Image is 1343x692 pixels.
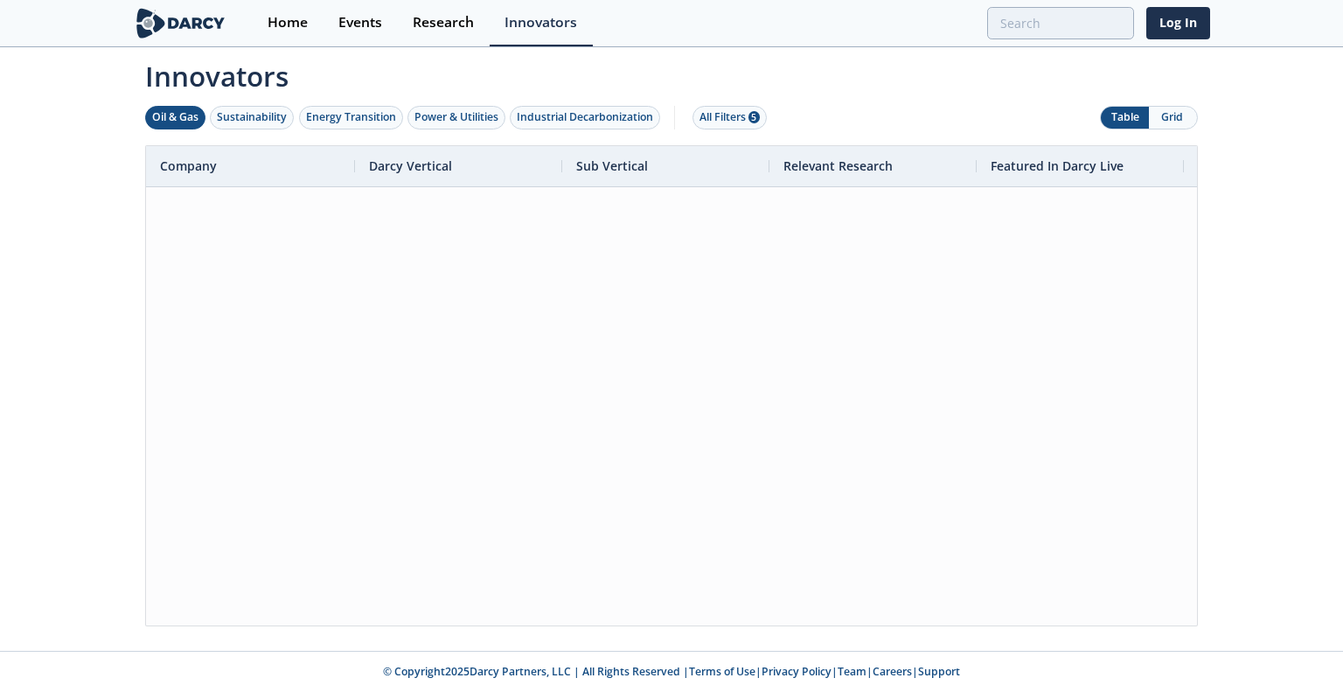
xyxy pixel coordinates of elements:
button: Power & Utilities [407,106,505,129]
div: Oil & Gas [152,109,198,125]
div: Research [413,16,474,30]
a: Log In [1146,7,1210,39]
div: All Filters [699,109,760,125]
span: Featured In Darcy Live [991,157,1124,174]
a: Terms of Use [689,664,755,679]
span: 5 [748,111,760,123]
div: Power & Utilities [414,109,498,125]
p: © Copyright 2025 Darcy Partners, LLC | All Rights Reserved | | | | | [24,664,1319,680]
button: Sustainability [210,106,294,129]
a: Team [838,664,866,679]
input: Advanced Search [987,7,1134,39]
div: Home [268,16,308,30]
div: Sustainability [217,109,287,125]
div: Events [338,16,382,30]
a: Careers [873,664,912,679]
span: Relevant Research [783,157,893,174]
img: logo-wide.svg [133,8,228,38]
span: Innovators [133,49,1210,96]
button: Energy Transition [299,106,403,129]
button: Industrial Decarbonization [510,106,660,129]
button: Oil & Gas [145,106,205,129]
span: Sub Vertical [576,157,648,174]
a: Privacy Policy [762,664,832,679]
a: Support [918,664,960,679]
button: Grid [1149,107,1197,129]
div: Innovators [504,16,577,30]
iframe: chat widget [1270,622,1326,675]
span: Darcy Vertical [369,157,452,174]
div: Industrial Decarbonization [517,109,653,125]
button: Table [1101,107,1149,129]
div: Energy Transition [306,109,396,125]
button: All Filters 5 [692,106,767,129]
span: Company [160,157,217,174]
